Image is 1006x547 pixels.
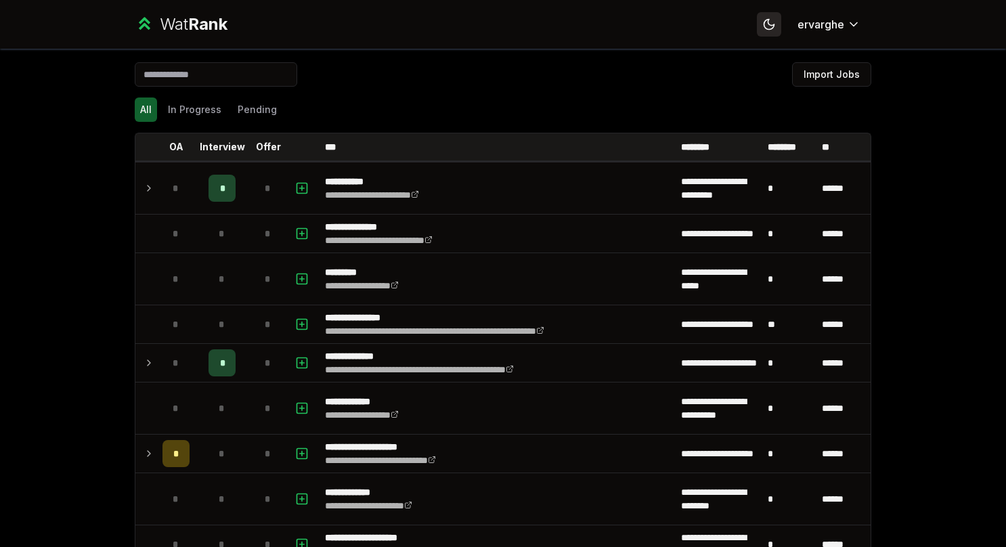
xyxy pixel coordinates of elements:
[232,97,282,122] button: Pending
[188,14,227,34] span: Rank
[256,140,281,154] p: Offer
[169,140,183,154] p: OA
[787,12,871,37] button: ervarghe
[797,16,844,32] span: ervarghe
[792,62,871,87] button: Import Jobs
[200,140,245,154] p: Interview
[135,14,227,35] a: WatRank
[160,14,227,35] div: Wat
[162,97,227,122] button: In Progress
[135,97,157,122] button: All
